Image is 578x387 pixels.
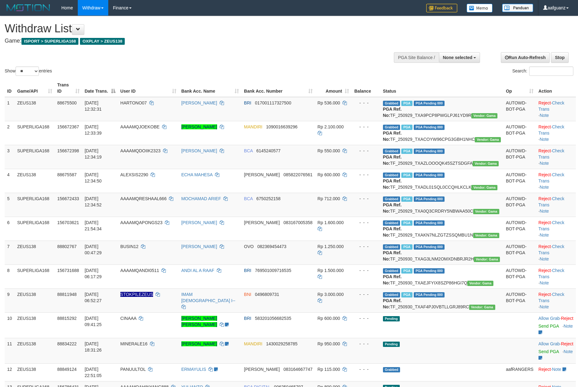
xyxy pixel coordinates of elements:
[536,312,576,338] td: ·
[380,265,503,288] td: TF_250930_TXAEJFYIX8SZP86HGI7Q
[540,137,549,142] a: Note
[380,79,503,97] th: Status
[383,292,400,297] span: Grabbed
[354,366,378,372] div: - - -
[120,172,148,177] span: ALEXSIS2290
[118,79,179,97] th: User ID: activate to sort column ascending
[354,341,378,347] div: - - -
[354,291,378,297] div: - - -
[15,145,55,169] td: SUPERLIGA168
[266,124,297,129] span: Copy 1090016639296 to clipboard
[318,292,344,297] span: Rp 3.000.000
[120,124,160,129] span: AAAAMQJOEKOBE
[503,363,536,381] td: aafRANGERS
[401,101,412,106] span: Marked by aaftrukkakada
[15,241,55,265] td: ZEUS138
[85,100,102,112] span: [DATE] 12:32:31
[15,193,55,217] td: SUPERLIGA168
[318,124,344,129] span: Rp 2.100.000
[443,55,473,60] span: None selected
[354,243,378,250] div: - - -
[538,268,551,273] a: Reject
[244,148,253,153] span: BCA
[181,341,217,346] a: [PERSON_NAME]
[536,338,576,363] td: ·
[564,324,573,329] a: Note
[473,209,499,214] span: Vendor URL: https://trx31.1velocity.biz
[5,3,52,12] img: MOTION_logo.png
[467,281,493,286] span: Vendor URL: https://trx31.1velocity.biz
[318,367,340,372] span: Rp 115.000
[538,268,564,279] a: Check Trans
[538,316,560,321] a: Allow Grab
[383,131,402,142] b: PGA Ref. No:
[538,100,551,105] a: Reject
[538,367,551,372] a: Reject
[181,316,217,327] a: [PERSON_NAME] [PERSON_NAME]
[512,67,573,76] label: Search:
[120,292,153,297] span: Nama rekening ada tanda titik/strip, harap diedit
[120,268,159,273] span: AAAAMQANDI0511
[503,265,536,288] td: AUTOWD-BOT-PGA
[536,79,576,97] th: Action
[414,268,445,274] span: PGA Pending
[536,217,576,241] td: · ·
[383,342,400,347] span: Pending
[551,52,569,63] a: Stop
[181,172,212,177] a: ECHA MAHESA
[181,268,214,273] a: ANDI AL A RAAF
[380,217,503,241] td: TF_250929_TXAKN7NLZGTZSSQMBU1N
[181,292,235,303] a: IMAM [DEMOGRAPHIC_DATA] I--
[503,217,536,241] td: AUTOWD-BOT-PGA
[255,268,291,273] span: Copy 769501009716535 to clipboard
[16,67,39,76] select: Showentries
[503,288,536,312] td: AUTOWD-BOT-PGA
[283,367,312,372] span: Copy 083164667747 to clipboard
[244,316,251,321] span: BRI
[15,217,55,241] td: SUPERLIGA168
[15,363,55,381] td: ZEUS138
[354,148,378,154] div: - - -
[244,172,280,177] span: [PERSON_NAME]
[266,341,297,346] span: Copy 1430029258785 to clipboard
[57,124,79,129] span: 156672367
[401,268,412,274] span: Marked by aafromsomean
[255,316,291,321] span: Copy 583201056682535 to clipboard
[85,124,102,136] span: [DATE] 12:33:39
[5,265,15,288] td: 8
[57,292,77,297] span: 88811948
[474,257,500,262] span: Vendor URL: https://trx31.1velocity.biz
[414,101,445,106] span: PGA Pending
[82,79,118,97] th: Date Trans.: activate to sort column descending
[120,196,167,201] span: AAAAMQRESHAAL666
[85,292,102,303] span: [DATE] 06:52:27
[401,292,412,297] span: Marked by aafsreyleap
[15,338,55,363] td: ZEUS138
[85,148,102,159] span: [DATE] 12:34:19
[383,250,402,261] b: PGA Ref. No:
[57,244,77,249] span: 88802767
[15,312,55,338] td: ZEUS138
[354,315,378,321] div: - - -
[538,172,564,183] a: Check Trans
[503,241,536,265] td: AUTOWD-BOT-PGA
[85,220,102,231] span: [DATE] 21:54:34
[538,292,551,297] a: Reject
[181,220,217,225] a: [PERSON_NAME]
[57,316,77,321] span: 88815292
[5,169,15,193] td: 4
[380,241,503,265] td: TF_250930_TXAG3LNM2OMXDNBRJR2H
[318,316,340,321] span: Rp 600.000
[283,220,312,225] span: Copy 083167005358 to clipboard
[181,196,221,201] a: MOCHAMAD ARIEF
[85,196,102,207] span: [DATE] 12:34:52
[401,149,412,154] span: Marked by aafsoycanthlai
[120,220,162,225] span: AAAAMQAPONGS23
[383,154,402,166] b: PGA Ref. No:
[471,113,497,118] span: Vendor URL: https://trx31.1velocity.biz
[561,341,573,346] a: Reject
[380,121,503,145] td: TF_250929_TXACOYW96CPG3GBH1NHC
[15,79,55,97] th: Game/API: activate to sort column ascending
[538,124,551,129] a: Reject
[120,316,136,321] span: CINAAA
